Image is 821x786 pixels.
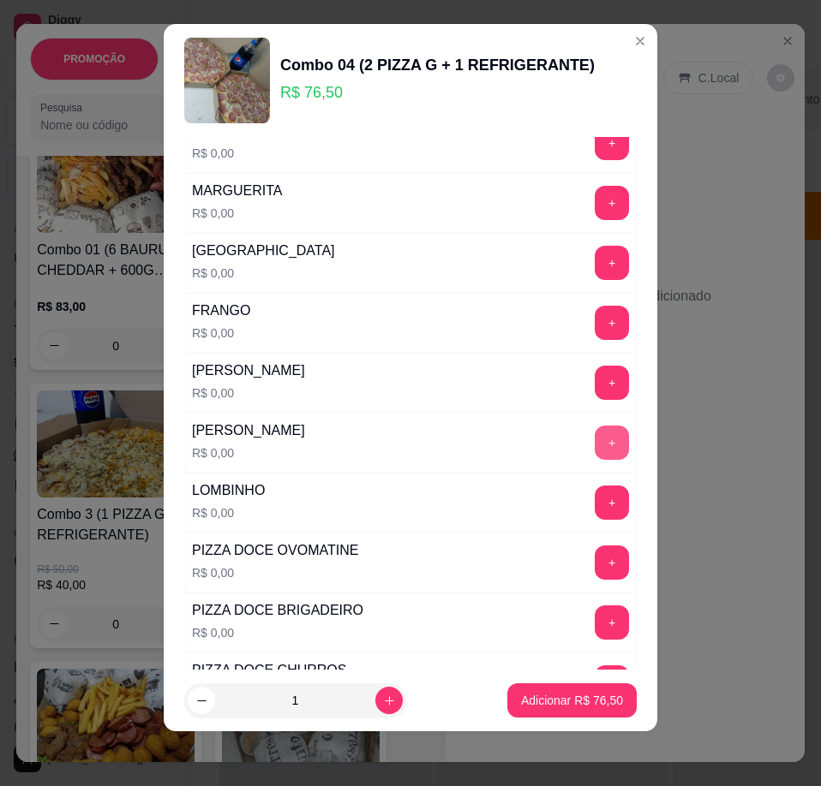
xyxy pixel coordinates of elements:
button: Adicionar R$ 76,50 [507,683,637,718]
p: R$ 0,00 [192,384,305,402]
p: R$ 0,00 [192,504,265,521]
button: decrease-product-quantity [188,687,215,714]
div: Combo 04 (2 PIZZA G + 1 REFRIGERANTE) [280,53,595,77]
p: R$ 0,00 [192,325,250,342]
div: [GEOGRAPHIC_DATA] [192,241,335,261]
button: Close [626,27,654,55]
button: add [595,246,629,280]
div: FRANGO [192,301,250,321]
button: add [595,366,629,400]
p: R$ 0,00 [192,205,282,222]
button: add [595,665,629,700]
button: add [595,426,629,460]
p: R$ 0,00 [192,145,278,162]
p: R$ 0,00 [192,564,358,581]
button: add [595,126,629,160]
p: R$ 0,00 [192,265,335,282]
img: product-image [184,38,270,123]
p: R$ 0,00 [192,624,363,641]
div: PIZZA DOCE OVOMATINE [192,540,358,561]
button: add [595,306,629,340]
button: increase-product-quantity [375,687,403,714]
p: R$ 0,00 [192,444,305,461]
p: R$ 76,50 [280,80,595,104]
button: add [595,186,629,220]
button: add [595,605,629,640]
div: LOMBINHO [192,480,265,501]
div: PIZZA DOCE CHURROS [192,660,346,681]
div: MARGUERITA [192,181,282,201]
div: PIZZA DOCE BRIGADEIRO [192,600,363,621]
div: [PERSON_NAME] [192,420,305,441]
p: Adicionar R$ 76,50 [521,692,623,709]
div: [PERSON_NAME] [192,360,305,381]
button: add [595,485,629,520]
button: add [595,545,629,580]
